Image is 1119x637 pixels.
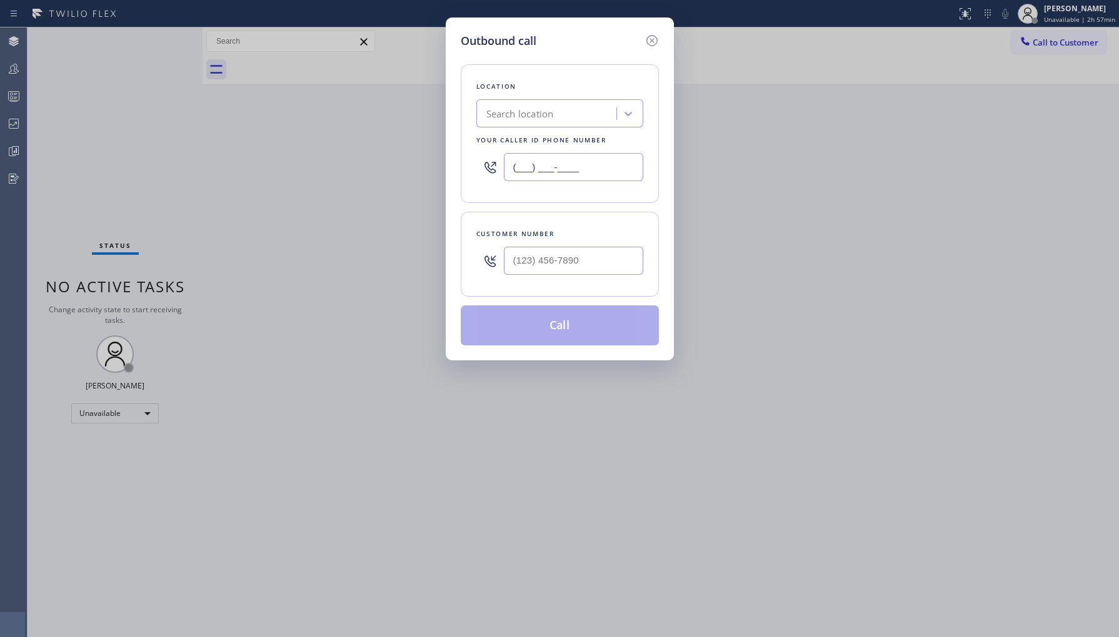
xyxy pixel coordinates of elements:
div: Location [476,80,643,93]
input: (123) 456-7890 [504,247,643,275]
input: (123) 456-7890 [504,153,643,181]
div: Your caller id phone number [476,134,643,147]
div: Search location [486,107,554,121]
button: Call [461,305,659,345]
div: Customer number [476,227,643,240]
h5: Outbound call [461,32,536,49]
